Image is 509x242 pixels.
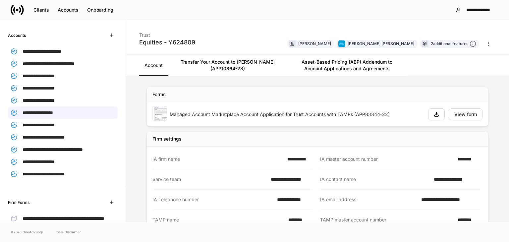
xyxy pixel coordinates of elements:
div: IA firm name [152,156,283,162]
div: IA contact name [320,176,430,183]
button: View form [449,108,482,120]
div: Trust [139,28,195,38]
a: Asset-Based Pricing (ABP) Addendum to Account Applications and Agreements [287,55,407,76]
div: 2 additional features [431,40,476,47]
div: View form [454,112,477,117]
div: Forms [152,91,166,98]
div: Accounts [58,8,79,12]
div: Onboarding [87,8,113,12]
div: [PERSON_NAME] [PERSON_NAME] [348,40,414,47]
button: Clients [29,5,53,15]
a: Data Disclaimer [56,229,81,235]
div: Managed Account Marketplace Account Application for Trust Accounts with TAMPs (APP83344-22) [170,111,423,118]
div: TAMP name [152,216,284,223]
div: IA email address [320,196,417,203]
span: © 2025 OneAdvisory [11,229,43,235]
button: Accounts [53,5,83,15]
div: TAMP master account number [320,216,454,223]
h6: Firm Forms [8,199,29,206]
div: Firm settings [152,136,182,142]
button: Onboarding [83,5,118,15]
div: [PERSON_NAME] [298,40,331,47]
img: charles-schwab-BFYFdbvS.png [338,40,345,47]
div: IA master account number [320,156,454,162]
a: Account [139,55,168,76]
a: Transfer Your Account to [PERSON_NAME] (APP10864-28) [168,55,287,76]
div: Clients [33,8,49,12]
div: Service team [152,176,267,183]
h6: Accounts [8,32,26,38]
div: IA Telephone number [152,196,273,203]
div: Equities - Y624809 [139,38,195,46]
